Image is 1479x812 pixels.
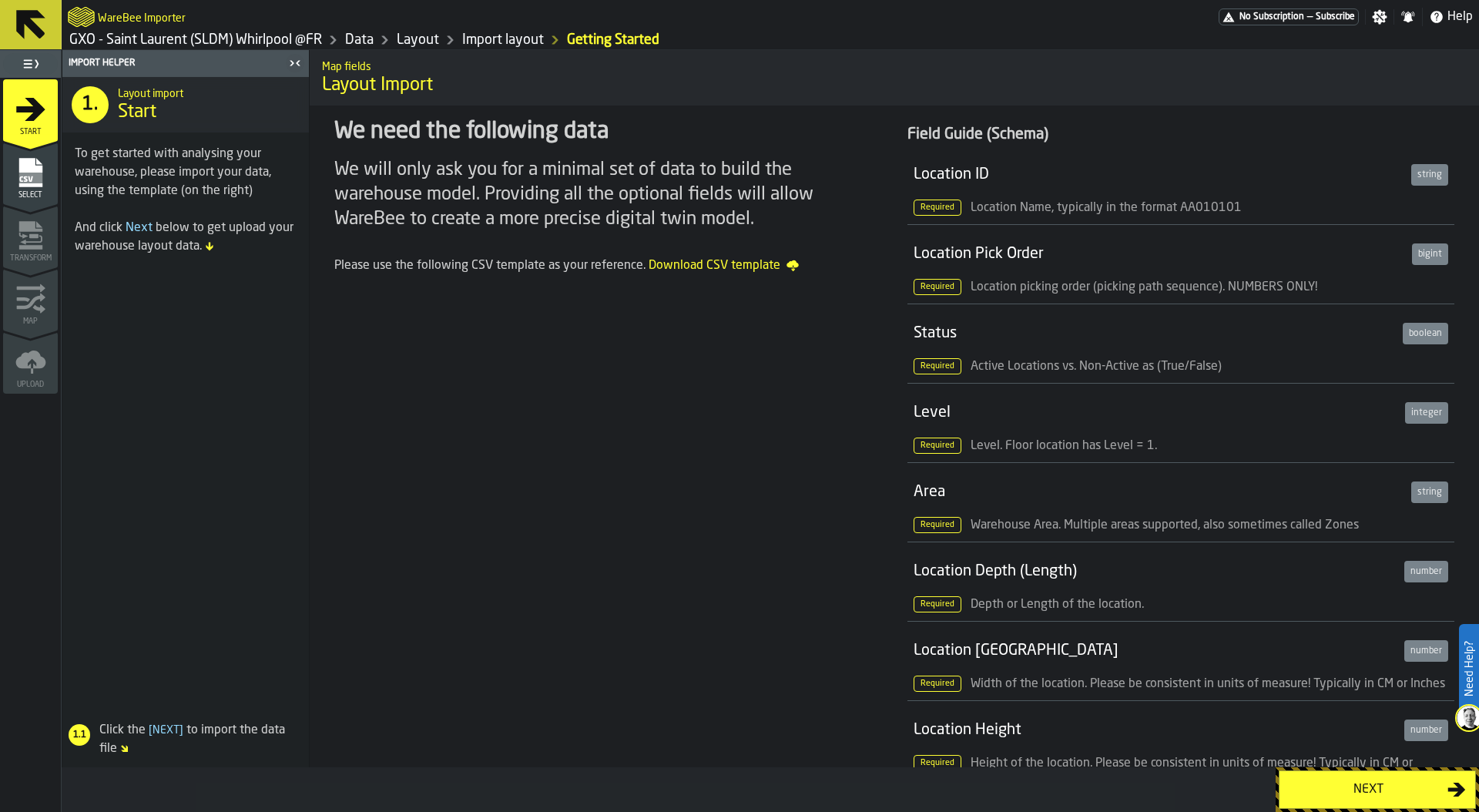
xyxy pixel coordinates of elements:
[914,757,1413,790] span: Height of the location. Please be consistent in units of measure! Typically in CM or Inches
[914,243,1406,265] div: Location Pick Order
[914,640,1398,662] div: Location [GEOGRAPHIC_DATA]
[914,596,961,612] span: Required
[3,191,58,200] span: Select
[1366,9,1393,25] label: button-toggle-Settings
[3,206,58,267] li: menu Transform
[397,32,439,49] a: link-to-/wh/i/a82c246d-7aa6-41b3-9d69-3ecc1df984f2/designer
[118,100,156,125] span: Start
[1447,8,1473,26] span: Help
[179,725,183,736] span: ]
[1411,164,1448,186] div: string
[567,32,659,49] a: link-to-/wh/i/a82c246d-7aa6-41b3-9d69-3ecc1df984f2/import/layout
[75,219,297,256] div: And click below to get upload your warehouse layout data.
[914,323,1397,344] div: Status
[65,58,284,69] div: Import Helper
[3,269,58,331] li: menu Map
[914,481,1405,503] div: Area
[310,50,1479,106] div: title-Layout Import
[98,9,186,25] h2: Sub Title
[118,85,297,100] h2: Sub Title
[971,361,1222,373] span: Active Locations vs. Non-Active as (True/False)
[1403,323,1448,344] div: boolean
[334,260,646,272] span: Please use the following CSV template as your reference.
[1316,12,1355,22] span: Subscribe
[3,79,58,141] li: menu Start
[72,86,109,123] div: 1.
[914,561,1398,582] div: Location Depth (Length)
[971,202,1242,214] span: Location Name, typically in the format AA010101
[3,317,58,326] span: Map
[334,118,881,146] div: We need the following data
[1461,626,1477,712] label: Need Help?
[149,725,153,736] span: [
[914,279,961,295] span: Required
[1404,640,1448,662] div: number
[62,721,303,758] div: Click the to import the data file
[914,358,961,374] span: Required
[69,32,322,49] a: link-to-/wh/i/a82c246d-7aa6-41b3-9d69-3ecc1df984f2
[971,281,1317,294] span: Location picking order (picking path sequence). NUMBERS ONLY!
[3,381,58,389] span: Upload
[1404,561,1448,582] div: number
[1404,720,1448,741] div: number
[322,73,1467,98] span: Layout Import
[971,519,1359,532] span: Warehouse Area. Multiple areas supported, also sometimes called Zones
[1423,8,1479,26] label: button-toggle-Help
[68,3,95,31] a: logo-header
[914,438,961,454] span: Required
[3,332,58,394] li: menu Upload
[69,730,89,740] span: 1.1
[914,164,1405,186] div: Location ID
[1239,12,1304,22] span: No Subscription
[1307,12,1313,22] span: —
[914,676,961,692] span: Required
[62,77,309,133] div: title-Start
[284,54,306,72] label: button-toggle-Close me
[75,145,297,200] div: To get started with analysing your warehouse, please import your data, using the template (on the...
[68,31,770,49] nav: Breadcrumb
[1405,402,1448,424] div: integer
[914,200,961,216] span: Required
[345,32,374,49] a: link-to-/wh/i/a82c246d-7aa6-41b3-9d69-3ecc1df984f2/data
[914,755,961,771] span: Required
[914,402,1399,424] div: Level
[334,158,881,232] div: We will only ask you for a minimal set of data to build the warehouse model. Providing all the op...
[3,53,58,75] label: button-toggle-Toggle Full Menu
[3,128,58,136] span: Start
[322,58,1467,73] h2: Sub Title
[146,725,186,736] span: Next
[907,124,1454,146] div: Field Guide (Schema)
[1411,481,1448,503] div: string
[62,50,309,77] header: Import Helper
[971,440,1157,452] span: Level. Floor location has Level = 1.
[914,517,961,533] span: Required
[1219,8,1359,25] a: link-to-/wh/i/a82c246d-7aa6-41b3-9d69-3ecc1df984f2/pricing/
[649,257,799,275] span: Download CSV template
[3,143,58,204] li: menu Select
[914,720,1398,741] div: Location Height
[1279,770,1476,809] button: button-Next
[1219,8,1359,25] div: Menu Subscription
[3,254,58,263] span: Transform
[649,257,799,277] a: Download CSV template
[971,599,1144,611] span: Depth or Length of the location.
[126,222,153,234] span: Next
[462,32,544,49] a: link-to-/wh/i/a82c246d-7aa6-41b3-9d69-3ecc1df984f2/import/layout/
[1412,243,1448,265] div: bigint
[971,678,1445,690] span: Width of the location. Please be consistent in units of measure! Typically in CM or Inches
[1289,780,1447,799] div: Next
[1394,9,1422,25] label: button-toggle-Notifications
